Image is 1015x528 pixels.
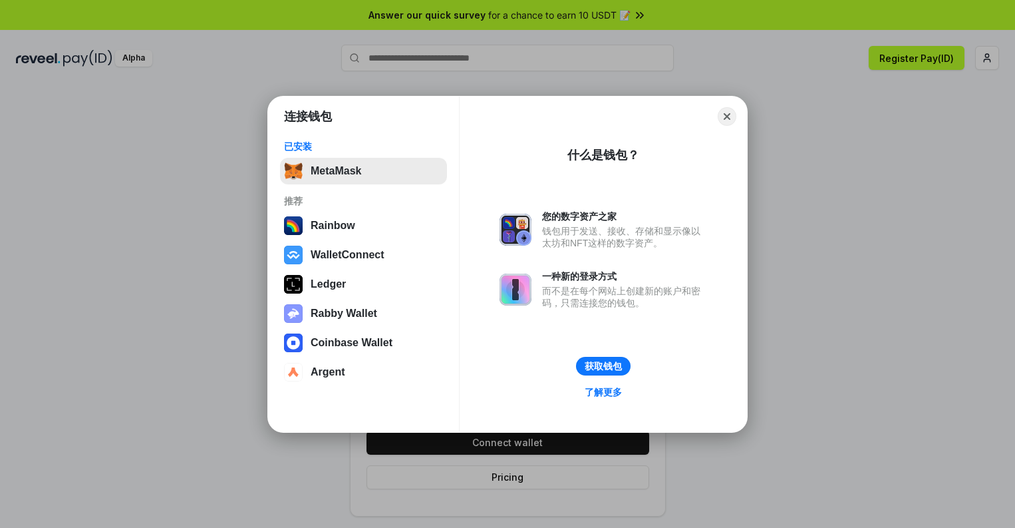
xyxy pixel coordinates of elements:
img: svg+xml,%3Csvg%20width%3D%2228%22%20height%3D%2228%22%20viewBox%3D%220%200%2028%2028%22%20fill%3D... [284,246,303,264]
img: svg+xml,%3Csvg%20xmlns%3D%22http%3A%2F%2Fwww.w3.org%2F2000%2Fsvg%22%20fill%3D%22none%22%20viewBox... [500,214,531,246]
div: 而不是在每个网站上创建新的账户和密码，只需连接您的钱包。 [542,285,707,309]
div: WalletConnect [311,249,384,261]
div: 您的数字资产之家 [542,210,707,222]
div: 推荐 [284,195,443,207]
div: Ledger [311,278,346,290]
button: Ledger [280,271,447,298]
img: svg+xml,%3Csvg%20xmlns%3D%22http%3A%2F%2Fwww.w3.org%2F2000%2Fsvg%22%20width%3D%2228%22%20height%3... [284,275,303,294]
div: 获取钱包 [585,360,622,372]
img: svg+xml,%3Csvg%20width%3D%2228%22%20height%3D%2228%22%20viewBox%3D%220%200%2028%2028%22%20fill%3D... [284,363,303,382]
div: Rabby Wallet [311,308,377,320]
div: 了解更多 [585,386,622,398]
img: svg+xml,%3Csvg%20width%3D%2228%22%20height%3D%2228%22%20viewBox%3D%220%200%2028%2028%22%20fill%3D... [284,334,303,352]
a: 了解更多 [577,384,630,401]
div: 什么是钱包？ [567,147,639,163]
button: MetaMask [280,158,447,184]
img: svg+xml,%3Csvg%20xmlns%3D%22http%3A%2F%2Fwww.w3.org%2F2000%2Fsvg%22%20fill%3D%22none%22%20viewBox... [284,304,303,323]
div: Argent [311,366,345,378]
img: svg+xml,%3Csvg%20xmlns%3D%22http%3A%2F%2Fwww.w3.org%2F2000%2Fsvg%22%20fill%3D%22none%22%20viewBox... [500,274,531,306]
button: Coinbase Wallet [280,330,447,356]
div: 钱包用于发送、接收、存储和显示像以太坊和NFT这样的数字资产。 [542,225,707,249]
button: WalletConnect [280,242,447,268]
div: Coinbase Wallet [311,337,392,349]
img: svg+xml,%3Csvg%20width%3D%22120%22%20height%3D%22120%22%20viewBox%3D%220%200%20120%20120%22%20fil... [284,216,303,235]
button: Rabby Wallet [280,300,447,327]
div: 一种新的登录方式 [542,270,707,282]
button: Rainbow [280,212,447,239]
div: MetaMask [311,165,361,177]
button: Close [718,107,736,126]
h1: 连接钱包 [284,109,332,125]
button: Argent [280,359,447,386]
img: svg+xml,%3Csvg%20fill%3D%22none%22%20height%3D%2233%22%20viewBox%3D%220%200%2035%2033%22%20width%... [284,162,303,180]
div: Rainbow [311,220,355,232]
div: 已安装 [284,140,443,152]
button: 获取钱包 [576,357,631,376]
